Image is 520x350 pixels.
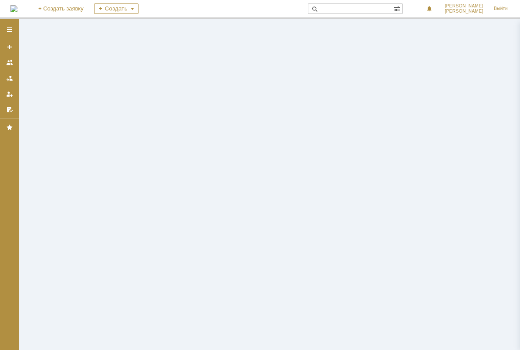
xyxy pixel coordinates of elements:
[394,4,402,12] span: Расширенный поиск
[445,9,483,14] span: [PERSON_NAME]
[94,3,138,14] div: Создать
[3,40,17,54] a: Создать заявку
[445,3,483,9] span: [PERSON_NAME]
[3,71,17,85] a: Заявки в моей ответственности
[10,5,17,12] a: Перейти на домашнюю страницу
[3,87,17,101] a: Мои заявки
[3,56,17,70] a: Заявки на командах
[3,103,17,117] a: Мои согласования
[10,5,17,12] img: logo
